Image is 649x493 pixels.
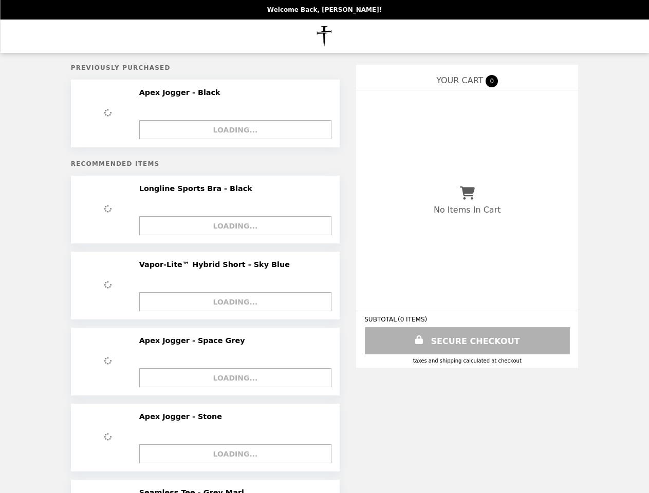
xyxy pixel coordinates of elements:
h2: Apex Jogger - Stone [139,412,226,421]
h2: Longline Sports Bra - Black [139,184,256,193]
h5: Previously Purchased [71,64,340,71]
span: SUBTOTAL [364,316,398,323]
p: Welcome Back, [PERSON_NAME]! [267,6,382,13]
h2: Apex Jogger - Space Grey [139,336,249,345]
div: Taxes and Shipping calculated at checkout [364,358,570,364]
h2: Vapor-Lite™ Hybrid Short - Sky Blue [139,260,294,269]
h2: Apex Jogger - Black [139,88,225,97]
span: ( 0 ITEMS ) [398,316,427,323]
p: No Items In Cart [434,205,500,215]
img: Brand Logo [298,26,351,47]
h5: Recommended Items [71,160,340,167]
span: 0 [486,75,498,87]
span: YOUR CART [436,75,483,85]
